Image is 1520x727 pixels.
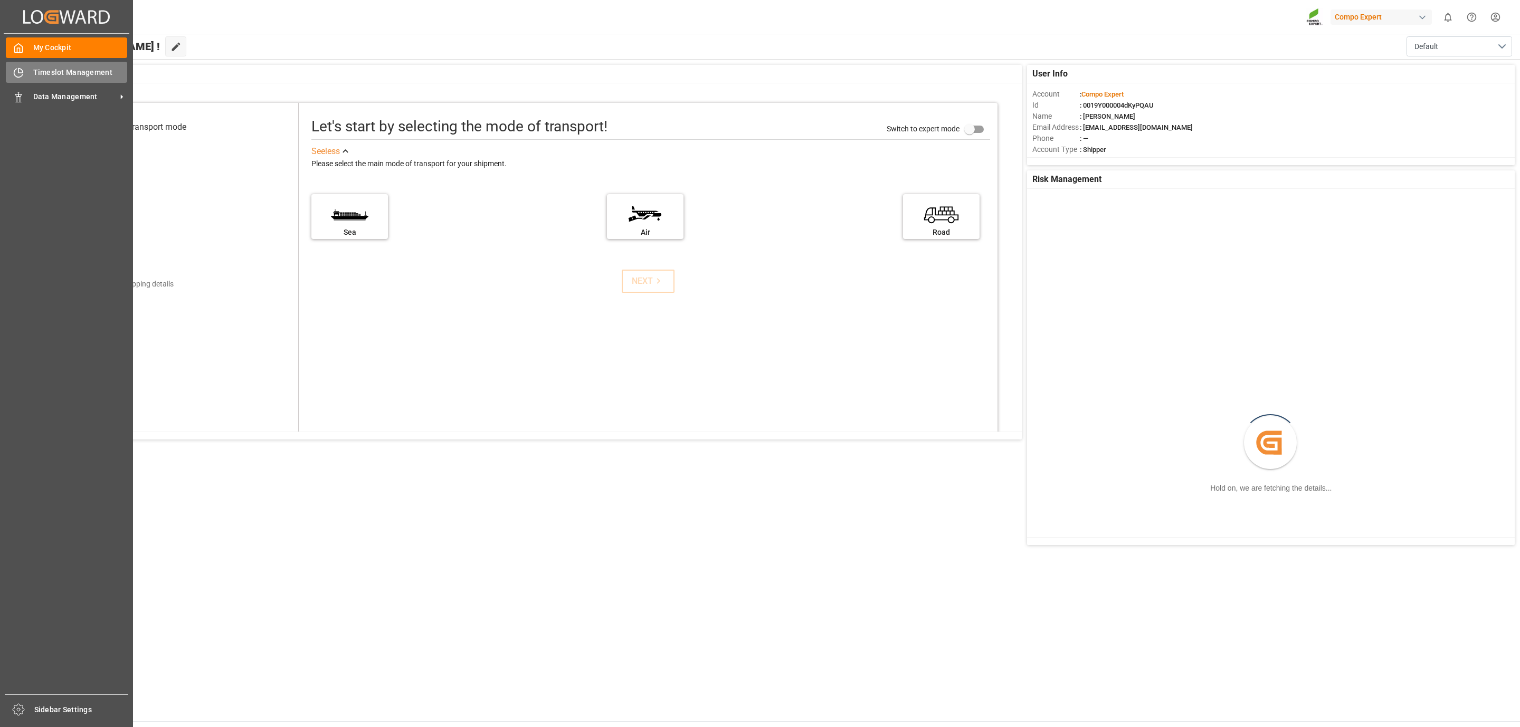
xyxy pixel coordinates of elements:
[1032,111,1080,122] span: Name
[908,227,974,238] div: Road
[1460,5,1484,29] button: Help Center
[1081,90,1124,98] span: Compo Expert
[311,158,990,170] div: Please select the main mode of transport for your shipment.
[311,145,340,158] div: See less
[33,67,128,78] span: Timeslot Management
[1032,122,1080,133] span: Email Address
[1032,173,1101,186] span: Risk Management
[1032,68,1068,80] span: User Info
[1080,90,1124,98] span: :
[34,704,129,715] span: Sidebar Settings
[1032,89,1080,100] span: Account
[6,37,127,58] a: My Cockpit
[104,121,186,133] div: Select transport mode
[1080,135,1088,142] span: : —
[1080,101,1154,109] span: : 0019Y000004dKyPQAU
[6,62,127,82] a: Timeslot Management
[1306,8,1323,26] img: Screenshot%202023-09-29%20at%2010.02.21.png_1712312052.png
[612,227,678,238] div: Air
[1331,9,1432,25] div: Compo Expert
[108,279,174,290] div: Add shipping details
[1436,5,1460,29] button: show 0 new notifications
[1080,112,1135,120] span: : [PERSON_NAME]
[1210,483,1332,494] div: Hold on, we are fetching the details...
[317,227,383,238] div: Sea
[1032,144,1080,155] span: Account Type
[622,270,674,293] button: NEXT
[1080,146,1106,154] span: : Shipper
[33,42,128,53] span: My Cockpit
[1032,100,1080,111] span: Id
[1414,41,1438,52] span: Default
[1331,7,1436,27] button: Compo Expert
[1407,36,1512,56] button: open menu
[1080,123,1193,131] span: : [EMAIL_ADDRESS][DOMAIN_NAME]
[632,275,664,288] div: NEXT
[887,125,959,133] span: Switch to expert mode
[33,91,117,102] span: Data Management
[1032,133,1080,144] span: Phone
[311,116,607,138] div: Let's start by selecting the mode of transport!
